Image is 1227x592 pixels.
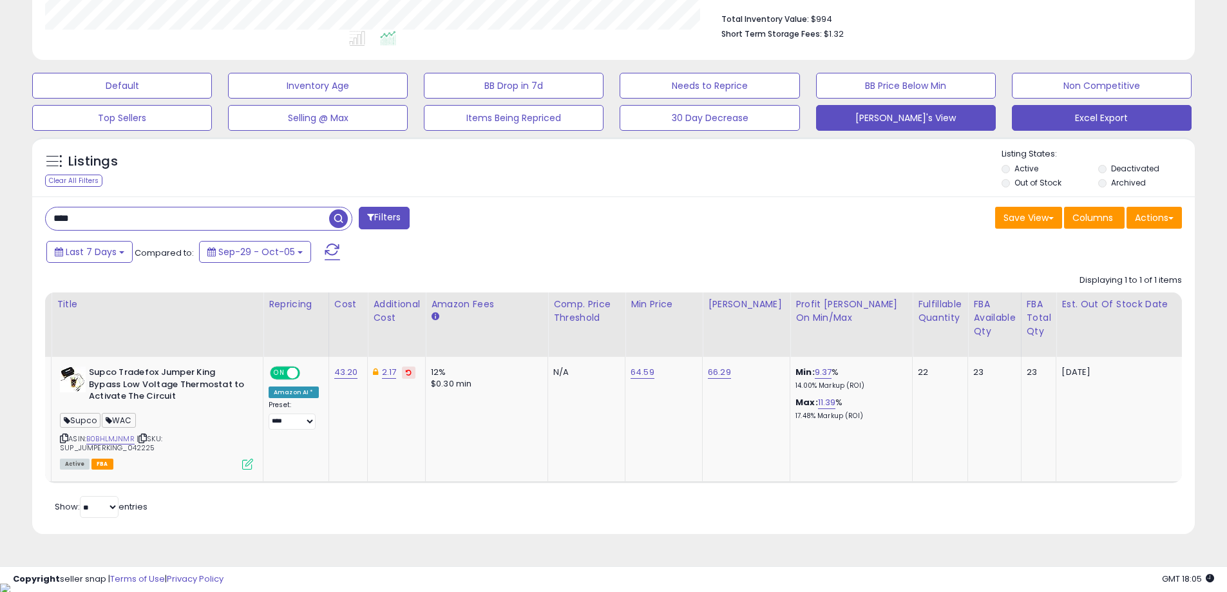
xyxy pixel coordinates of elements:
[1111,177,1146,188] label: Archived
[995,207,1062,229] button: Save View
[382,366,397,379] a: 2.17
[795,366,815,378] b: Min:
[1014,177,1061,188] label: Out of Stock
[795,396,818,408] b: Max:
[135,247,194,259] span: Compared to:
[269,387,319,398] div: Amazon AI *
[620,105,799,131] button: 30 Day Decrease
[60,367,86,392] img: 41P2tnAeGdL._SL40_.jpg
[60,367,253,468] div: ASIN:
[57,298,258,311] div: Title
[13,573,224,586] div: seller snap | |
[269,298,323,311] div: Repricing
[1012,105,1192,131] button: Excel Export
[46,241,133,263] button: Last 7 Days
[1127,207,1182,229] button: Actions
[1080,274,1182,287] div: Displaying 1 to 1 of 1 items
[973,367,1011,378] div: 23
[708,366,731,379] a: 66.29
[1027,298,1051,338] div: FBA Total Qty
[60,434,162,453] span: | SKU: SUP_JUMPERKING_042225
[167,573,224,585] a: Privacy Policy
[815,366,832,379] a: 9.37
[228,105,408,131] button: Selling @ Max
[89,367,245,406] b: Supco Tradefox Jumper King Bypass Low Voltage Thermostat to Activate The Circuit
[13,573,60,585] strong: Copyright
[631,366,654,379] a: 64.59
[918,367,958,378] div: 22
[424,105,604,131] button: Items Being Repriced
[68,153,118,171] h5: Listings
[1061,367,1174,378] p: [DATE]
[218,245,295,258] span: Sep-29 - Oct-05
[55,501,147,513] span: Show: entries
[86,434,135,444] a: B0BHLMJNMR
[553,367,615,378] div: N/A
[110,573,165,585] a: Terms of Use
[620,73,799,99] button: Needs to Reprice
[269,401,319,430] div: Preset:
[32,73,212,99] button: Default
[553,298,620,325] div: Comp. Price Threshold
[298,368,319,379] span: OFF
[431,311,439,323] small: Amazon Fees.
[1111,163,1159,174] label: Deactivated
[271,368,287,379] span: ON
[795,381,902,390] p: 14.00% Markup (ROI)
[431,367,538,378] div: 12%
[60,459,90,470] span: All listings currently available for purchase on Amazon
[199,241,311,263] button: Sep-29 - Oct-05
[334,366,358,379] a: 43.20
[102,413,136,428] span: WAC
[708,298,785,311] div: [PERSON_NAME]
[431,298,542,311] div: Amazon Fees
[228,73,408,99] button: Inventory Age
[1061,298,1179,311] div: Est. Out Of Stock Date
[1014,163,1038,174] label: Active
[790,292,913,357] th: The percentage added to the cost of goods (COGS) that forms the calculator for Min & Max prices.
[1072,211,1113,224] span: Columns
[795,412,902,421] p: 17.48% Markup (ROI)
[91,459,113,470] span: FBA
[795,367,902,390] div: %
[918,298,962,325] div: Fulfillable Quantity
[66,245,117,258] span: Last 7 Days
[373,298,420,325] div: Additional Cost
[1027,367,1047,378] div: 23
[818,396,836,409] a: 11.39
[816,73,996,99] button: BB Price Below Min
[816,105,996,131] button: [PERSON_NAME]'s View
[60,413,100,428] span: Supco
[32,105,212,131] button: Top Sellers
[795,298,907,325] div: Profit [PERSON_NAME] on Min/Max
[795,397,902,421] div: %
[973,298,1015,338] div: FBA Available Qty
[721,14,809,24] b: Total Inventory Value:
[334,298,363,311] div: Cost
[359,207,409,229] button: Filters
[721,10,1172,26] li: $994
[1162,573,1214,585] span: 2025-10-13 18:05 GMT
[721,28,822,39] b: Short Term Storage Fees:
[824,28,844,40] span: $1.32
[1002,148,1195,160] p: Listing States:
[631,298,697,311] div: Min Price
[1064,207,1125,229] button: Columns
[45,175,102,187] div: Clear All Filters
[1012,73,1192,99] button: Non Competitive
[431,378,538,390] div: $0.30 min
[424,73,604,99] button: BB Drop in 7d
